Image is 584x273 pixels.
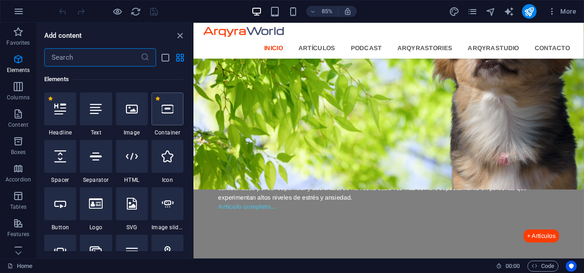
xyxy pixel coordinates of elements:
[522,4,537,19] button: publish
[527,261,558,272] button: Code
[151,129,183,136] span: Container
[44,187,76,231] div: Button
[506,261,520,272] span: 00 00
[504,6,515,17] button: text_generator
[7,231,29,238] p: Features
[524,6,534,17] i: Publish
[5,176,31,183] p: Accordion
[467,6,478,17] i: Pages (Ctrl+Alt+S)
[151,93,183,136] div: Container
[8,121,28,129] p: Content
[566,261,577,272] button: Usercentrics
[116,224,148,231] span: SVG
[504,6,514,17] i: AI Writer
[80,129,112,136] span: Text
[496,261,520,272] h6: Session time
[44,129,76,136] span: Headline
[449,6,459,17] i: Design (Ctrl+Alt+Y)
[80,224,112,231] span: Logo
[544,4,580,19] button: More
[151,187,183,231] div: Image slider
[151,176,183,184] span: Icon
[44,93,76,136] div: Headline
[116,93,148,136] div: Image
[467,6,478,17] button: pages
[48,96,53,101] span: Remove from favorites
[44,48,141,67] input: Search
[449,6,460,17] button: design
[7,67,30,74] p: Elements
[44,140,76,184] div: Spacer
[485,6,496,17] i: Navigator
[174,30,185,41] button: close panel
[44,224,76,231] span: Button
[116,140,148,184] div: HTML
[485,6,496,17] button: navigator
[344,7,352,15] i: On resize automatically adjust zoom level to fit chosen device.
[532,261,554,272] span: Code
[44,30,82,41] h6: Add content
[130,6,141,17] button: reload
[10,203,26,211] p: Tables
[116,187,148,231] div: SVG
[80,187,112,231] div: Logo
[80,93,112,136] div: Text
[11,149,26,156] p: Boxes
[7,94,30,101] p: Columns
[116,129,148,136] span: Image
[6,39,30,46] p: Favorites
[151,224,183,231] span: Image slider
[80,176,112,184] span: Separator
[116,176,148,184] span: HTML
[155,96,160,101] span: Remove from favorites
[547,7,576,16] span: More
[80,140,112,184] div: Separator
[7,261,32,272] a: Click to cancel selection. Double-click to open Pages
[112,6,123,17] button: Click here to leave preview mode and continue editing
[160,52,171,63] button: list-view
[130,6,141,17] i: Reload page
[44,74,183,85] h6: Elements
[320,6,334,17] h6: 85%
[512,263,513,269] span: :
[306,6,339,17] button: 85%
[174,52,185,63] button: grid-view
[44,176,76,184] span: Spacer
[151,140,183,184] div: Icon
